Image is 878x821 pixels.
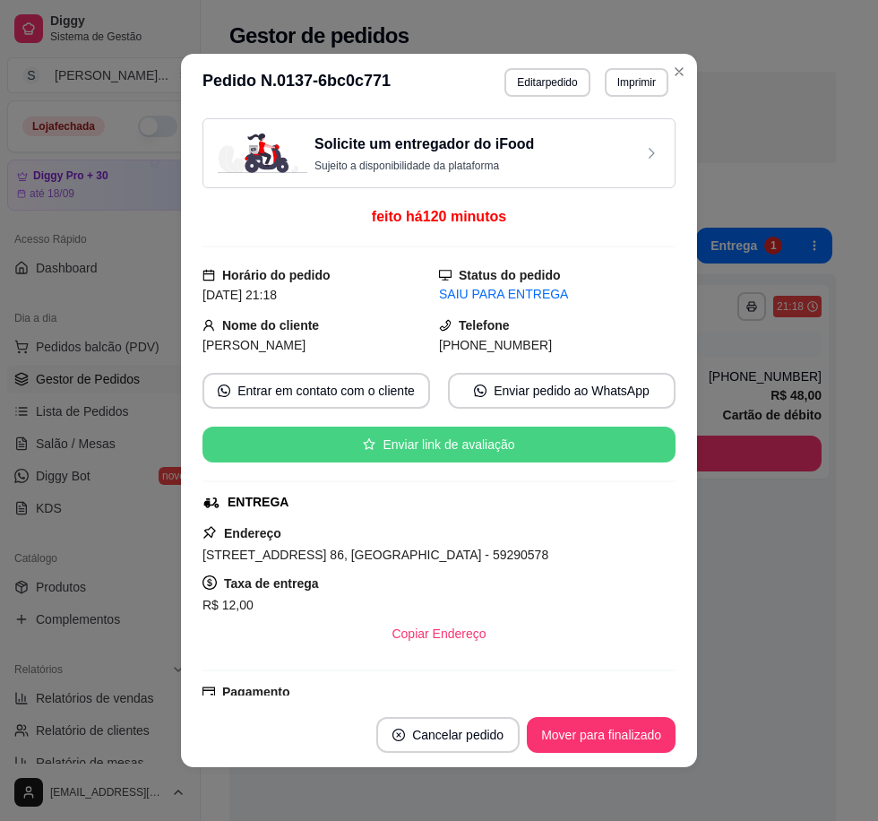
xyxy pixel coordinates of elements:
[222,268,331,282] strong: Horário do pedido
[665,57,693,86] button: Close
[504,68,590,97] button: Editarpedido
[202,548,548,562] span: [STREET_ADDRESS] 86, [GEOGRAPHIC_DATA] - 59290578
[376,717,520,753] button: close-circleCancelar pedido
[222,685,289,699] strong: Pagamento
[202,269,215,281] span: calendar
[202,686,215,698] span: credit-card
[439,285,676,304] div: SAIU PARA ENTREGA
[202,338,306,352] span: [PERSON_NAME]
[372,209,506,224] span: feito há 120 minutos
[605,68,668,97] button: Imprimir
[224,526,281,540] strong: Endereço
[314,134,534,155] h3: Solicite um entregador do iFood
[439,319,452,332] span: phone
[314,159,534,173] p: Sujeito a disponibilidade da plataforma
[202,319,215,332] span: user
[202,575,217,590] span: dollar
[202,427,676,462] button: starEnviar link de avaliação
[224,576,319,591] strong: Taxa de entrega
[459,318,510,333] strong: Telefone
[202,598,254,612] span: R$ 12,00
[392,729,405,741] span: close-circle
[228,493,288,512] div: ENTREGA
[222,318,319,333] strong: Nome do cliente
[202,373,430,409] button: whats-appEntrar em contato com o cliente
[439,338,552,352] span: [PHONE_NUMBER]
[218,385,230,397] span: whats-app
[202,68,391,97] h3: Pedido N. 0137-6bc0c771
[202,288,277,302] span: [DATE] 21:18
[202,525,217,540] span: pushpin
[474,385,486,397] span: whats-app
[363,438,375,451] span: star
[448,373,676,409] button: whats-appEnviar pedido ao WhatsApp
[439,269,452,281] span: desktop
[377,616,500,652] button: Copiar Endereço
[218,134,307,173] img: delivery-image
[527,717,676,753] button: Mover para finalizado
[459,268,561,282] strong: Status do pedido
